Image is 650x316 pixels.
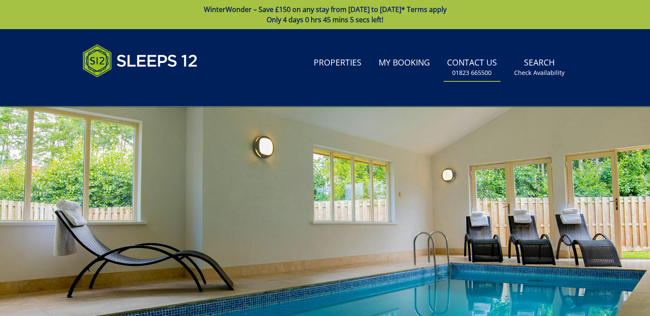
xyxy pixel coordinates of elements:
[452,69,491,77] small: 01823 665500
[514,69,565,77] small: Check Availability
[267,15,383,24] span: Only 4 days 0 hrs 45 mins 5 secs left!
[78,87,168,95] iframe: Customer reviews powered by Trustpilot
[375,54,433,73] a: My Booking
[82,39,198,82] img: Sleeps 12
[511,54,568,81] a: SearchCheck Availability
[444,54,500,81] a: Contact Us01823 665500
[310,54,365,73] a: Properties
